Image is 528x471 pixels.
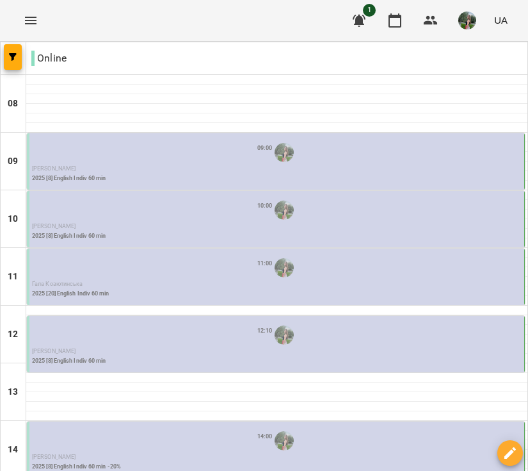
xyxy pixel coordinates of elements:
[8,443,18,457] h6: 14
[257,432,273,441] label: 14:00
[257,326,273,335] label: 12:10
[489,8,513,32] button: UA
[8,385,18,399] h6: 13
[275,143,294,162] img: Білокур Катерина (а)
[8,270,18,284] h6: 11
[32,232,522,241] p: 2025 [8] English Indiv 60 min
[494,13,508,27] span: UA
[32,281,83,287] span: Ґала Козютинська
[32,165,76,172] span: [PERSON_NAME]
[32,357,522,366] p: 2025 [8] English Indiv 60 min
[32,174,522,183] p: 2025 [8] English Indiv 60 min
[32,290,522,299] p: 2025 [20] English Indiv 60 min
[275,431,294,450] img: Білокур Катерина (а)
[257,259,273,268] label: 11:00
[8,97,18,111] h6: 08
[32,454,76,460] span: [PERSON_NAME]
[8,154,18,169] h6: 09
[31,51,67,66] p: Online
[257,144,273,153] label: 09:00
[15,5,46,36] button: Menu
[275,258,294,277] img: Білокур Катерина (а)
[8,327,18,342] h6: 12
[32,348,76,354] span: [PERSON_NAME]
[257,201,273,210] label: 10:00
[275,201,294,220] img: Білокур Катерина (а)
[458,12,476,29] img: c0e52ca214e23f1dcb7d1c5ba6b1c1a3.jpeg
[32,223,76,229] span: [PERSON_NAME]
[275,326,294,345] img: Білокур Катерина (а)
[8,212,18,226] h6: 10
[363,4,376,17] span: 1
